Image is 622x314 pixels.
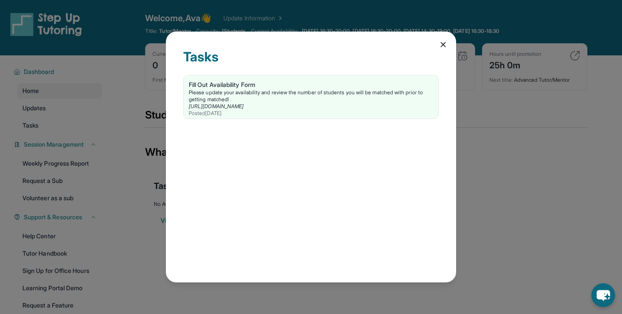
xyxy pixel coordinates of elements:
[189,89,433,103] div: Please update your availability and review the number of students you will be matched with prior ...
[591,283,615,307] button: chat-button
[184,75,438,119] a: Fill Out Availability FormPlease update your availability and review the number of students you w...
[189,80,433,89] div: Fill Out Availability Form
[183,49,439,75] div: Tasks
[189,110,433,117] div: Posted [DATE]
[189,103,244,109] a: [URL][DOMAIN_NAME]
